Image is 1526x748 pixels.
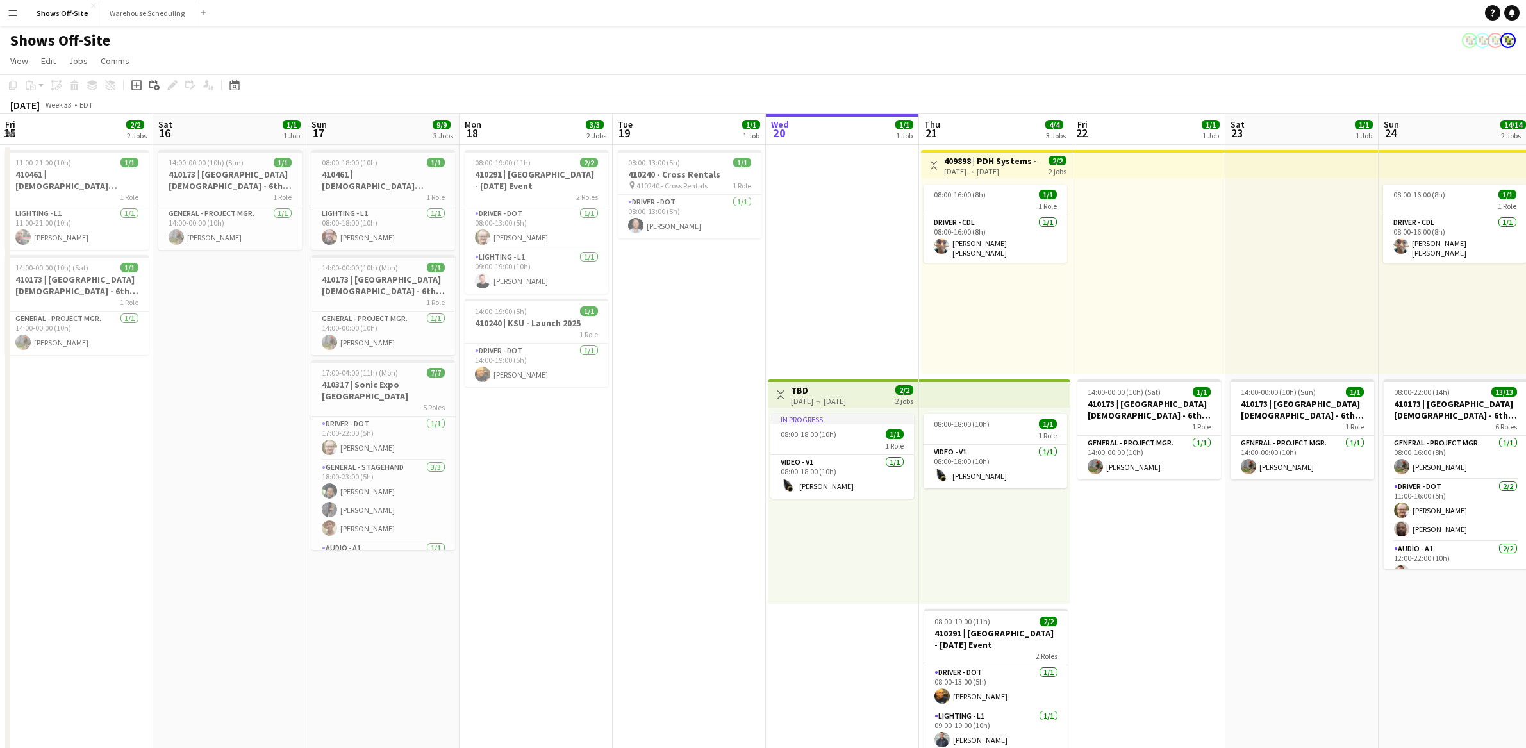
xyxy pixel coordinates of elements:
[781,429,836,439] span: 08:00-18:00 (10h)
[311,460,455,541] app-card-role: General - Stagehand3/318:00-23:00 (5h)[PERSON_NAME][PERSON_NAME][PERSON_NAME]
[426,192,445,202] span: 1 Role
[770,455,914,499] app-card-role: Video - V11/108:00-18:00 (10h)[PERSON_NAME]
[1036,651,1057,661] span: 2 Roles
[158,119,172,130] span: Sat
[1192,422,1211,431] span: 1 Role
[3,126,15,140] span: 15
[580,158,598,167] span: 2/2
[99,1,195,26] button: Warehouse Scheduling
[311,206,455,250] app-card-role: Lighting - L11/108:00-18:00 (10h)[PERSON_NAME]
[41,55,56,67] span: Edit
[465,317,608,329] h3: 410240 | KSU - Launch 2025
[1045,120,1063,129] span: 4/4
[10,31,110,50] h1: Shows Off-Site
[36,53,61,69] a: Edit
[1193,387,1211,397] span: 1/1
[101,55,129,67] span: Comms
[283,131,300,140] div: 1 Job
[770,414,914,499] div: In progress08:00-18:00 (10h)1/11 RoleVideo - V11/108:00-18:00 (10h)[PERSON_NAME]
[895,385,913,395] span: 2/2
[1495,422,1517,431] span: 6 Roles
[771,119,789,130] span: Wed
[922,126,940,140] span: 21
[1498,190,1516,199] span: 1/1
[311,312,455,355] app-card-role: General - Project Mgr.1/114:00-00:00 (10h)[PERSON_NAME]
[1038,431,1057,440] span: 1 Role
[1384,119,1399,130] span: Sun
[465,206,608,250] app-card-role: Driver - DOT1/108:00-13:00 (5h)[PERSON_NAME]
[580,306,598,316] span: 1/1
[1355,120,1373,129] span: 1/1
[1382,126,1399,140] span: 24
[95,53,135,69] a: Comms
[311,541,455,585] app-card-role: Audio - A11/1
[465,344,608,387] app-card-role: Driver - DOT1/114:00-19:00 (5h)[PERSON_NAME]
[1231,119,1245,130] span: Sat
[924,119,940,130] span: Thu
[273,192,292,202] span: 1 Role
[885,441,904,451] span: 1 Role
[1462,33,1477,48] app-user-avatar: Labor Coordinator
[769,126,789,140] span: 20
[1241,387,1316,397] span: 14:00-00:00 (10h) (Sun)
[5,274,149,297] h3: 410173 | [GEOGRAPHIC_DATA][DEMOGRAPHIC_DATA] - 6th Grade Fall Camp FFA 2025
[924,414,1067,488] div: 08:00-18:00 (10h)1/11 RoleVideo - V11/108:00-18:00 (10h)[PERSON_NAME]
[1075,126,1088,140] span: 22
[475,306,527,316] span: 14:00-19:00 (5h)
[158,150,302,250] app-job-card: 14:00-00:00 (10h) (Sun)1/1410173 | [GEOGRAPHIC_DATA][DEMOGRAPHIC_DATA] - 6th Grade Fall Camp FFA ...
[743,131,759,140] div: 1 Job
[1345,422,1364,431] span: 1 Role
[770,414,914,424] div: In progress
[463,126,481,140] span: 18
[5,255,149,355] app-job-card: 14:00-00:00 (10h) (Sat)1/1410173 | [GEOGRAPHIC_DATA][DEMOGRAPHIC_DATA] - 6th Grade Fall Camp FFA ...
[1231,379,1374,479] app-job-card: 14:00-00:00 (10h) (Sun)1/1410173 | [GEOGRAPHIC_DATA][DEMOGRAPHIC_DATA] - 6th Grade Fall Camp FFA ...
[311,274,455,297] h3: 410173 | [GEOGRAPHIC_DATA][DEMOGRAPHIC_DATA] - 6th Grade Fall Camp FFA 2025
[15,263,88,272] span: 14:00-00:00 (10h) (Sat)
[896,131,913,140] div: 1 Job
[1488,33,1503,48] app-user-avatar: Labor Coordinator
[158,169,302,192] h3: 410173 | [GEOGRAPHIC_DATA][DEMOGRAPHIC_DATA] - 6th Grade Fall Camp FFA 2025
[1202,131,1219,140] div: 1 Job
[1049,165,1066,176] div: 2 jobs
[158,206,302,250] app-card-role: General - Project Mgr.1/114:00-00:00 (10h)[PERSON_NAME]
[311,119,327,130] span: Sun
[1393,190,1445,199] span: 08:00-16:00 (8h)
[924,445,1067,488] app-card-role: Video - V11/108:00-18:00 (10h)[PERSON_NAME]
[934,419,990,429] span: 08:00-18:00 (10h)
[1231,398,1374,421] h3: 410173 | [GEOGRAPHIC_DATA][DEMOGRAPHIC_DATA] - 6th Grade Fall Camp FFA 2025
[120,297,138,307] span: 1 Role
[311,169,455,192] h3: 410461 | [DEMOGRAPHIC_DATA][GEOGRAPHIC_DATA]
[742,120,760,129] span: 1/1
[886,429,904,439] span: 1/1
[433,120,451,129] span: 9/9
[311,255,455,355] div: 14:00-00:00 (10h) (Mon)1/1410173 | [GEOGRAPHIC_DATA][DEMOGRAPHIC_DATA] - 6th Grade Fall Camp FFA ...
[5,169,149,192] h3: 410461 | [DEMOGRAPHIC_DATA][GEOGRAPHIC_DATA]
[427,158,445,167] span: 1/1
[5,150,149,250] app-job-card: 11:00-21:00 (10h)1/1410461 | [DEMOGRAPHIC_DATA][GEOGRAPHIC_DATA]1 RoleLighting - L11/111:00-21:00...
[576,192,598,202] span: 2 Roles
[934,617,990,626] span: 08:00-19:00 (11h)
[733,181,751,190] span: 1 Role
[1088,387,1161,397] span: 14:00-00:00 (10h) (Sat)
[427,263,445,272] span: 1/1
[465,299,608,387] app-job-card: 14:00-19:00 (5h)1/1410240 | KSU - Launch 20251 RoleDriver - DOT1/114:00-19:00 (5h)[PERSON_NAME]
[69,55,88,67] span: Jobs
[10,55,28,67] span: View
[311,379,455,402] h3: 410317 | Sonic Expo [GEOGRAPHIC_DATA]
[944,167,1040,176] div: [DATE] → [DATE]
[636,181,708,190] span: 410240 - Cross Rentals
[618,150,761,238] div: 08:00-13:00 (5h)1/1410240 - Cross Rentals 410240 - Cross Rentals1 RoleDriver - DOT1/108:00-13:00 ...
[120,158,138,167] span: 1/1
[5,119,15,130] span: Fri
[42,100,74,110] span: Week 33
[465,119,481,130] span: Mon
[924,215,1067,263] app-card-role: Driver - CDL1/108:00-16:00 (8h)[PERSON_NAME] [PERSON_NAME]
[465,150,608,294] app-job-card: 08:00-19:00 (11h)2/2410291 | [GEOGRAPHIC_DATA] - [DATE] Event2 RolesDriver - DOT1/108:00-13:00 (5...
[311,150,455,250] app-job-card: 08:00-18:00 (10h)1/1410461 | [DEMOGRAPHIC_DATA][GEOGRAPHIC_DATA]1 RoleLighting - L11/108:00-18:00...
[1229,126,1245,140] span: 23
[618,169,761,180] h3: 410240 - Cross Rentals
[1475,33,1490,48] app-user-avatar: Labor Coordinator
